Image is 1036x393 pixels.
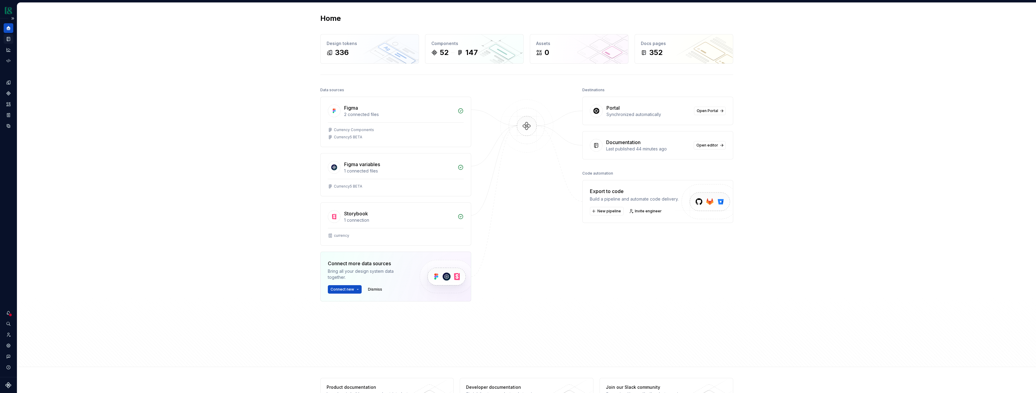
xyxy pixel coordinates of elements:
div: 147 [465,48,478,57]
div: Synchronized automatically [606,111,690,118]
span: New pipeline [597,209,621,214]
a: Storybook stories [4,110,13,120]
a: Design tokens336 [320,34,419,64]
span: Open Portal [697,108,718,113]
img: 77b064d8-59cc-4dbd-8929-60c45737814c.png [5,7,12,14]
div: Docs pages [641,40,727,47]
span: Dismiss [368,287,382,292]
button: Search ⌘K [4,319,13,329]
a: Home [4,23,13,33]
a: Documentation [4,34,13,44]
button: New pipeline [590,207,624,215]
div: 1 connection [344,217,454,223]
div: Assets [536,40,622,47]
a: Components52147 [425,34,524,64]
div: currency [334,233,349,238]
a: Storybook1 connectioncurrency [320,202,471,246]
button: Contact support [4,352,13,361]
div: 336 [335,48,349,57]
button: Notifications [4,308,13,318]
a: Settings [4,341,13,350]
div: Design tokens [327,40,413,47]
div: Figma [344,104,358,111]
button: Expand sidebar [8,14,17,23]
svg: Supernova Logo [5,382,11,388]
a: Components [4,89,13,98]
div: Currency Components [334,127,374,132]
div: Documentation [606,139,641,146]
a: Invite team [4,330,13,340]
a: Code automation [4,56,13,66]
span: Invite engineer [635,209,662,214]
div: Destinations [582,86,605,94]
span: Open editor [696,143,718,148]
div: Export to code [590,188,679,195]
div: 52 [440,48,449,57]
div: Storybook [344,210,368,217]
div: Product documentation [327,384,414,390]
h2: Home [320,14,341,23]
div: Data sources [320,86,344,94]
a: Open Portal [694,107,726,115]
button: Connect new [328,285,362,294]
a: Figma2 connected filesCurrency ComponentsCurrency5 BETA [320,97,471,147]
a: Analytics [4,45,13,55]
span: Connect new [331,287,354,292]
a: Invite engineer [627,207,664,215]
a: Design tokens [4,78,13,87]
div: 1 connected files [344,168,454,174]
div: 352 [649,48,663,57]
div: Currency5 BETA [334,184,362,189]
div: Figma variables [344,161,380,168]
button: Dismiss [365,285,385,294]
div: Bring all your design system data together. [328,268,409,280]
a: Figma variables1 connected filesCurrency5 BETA [320,153,471,196]
div: Join our Slack community [606,384,694,390]
a: Assets [4,99,13,109]
div: Portal [606,104,620,111]
div: 2 connected files [344,111,454,118]
a: Docs pages352 [635,34,733,64]
div: Currency5 BETA [334,135,362,140]
a: Open editor [694,141,726,150]
a: Data sources [4,121,13,131]
div: Connect more data sources [328,260,409,267]
div: Code automation [582,169,613,178]
div: Components [431,40,517,47]
a: Assets0 [530,34,628,64]
div: Developer documentation [466,384,554,390]
div: 0 [545,48,549,57]
div: Build a pipeline and automate code delivery. [590,196,679,202]
div: Last published 44 minutes ago [606,146,690,152]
